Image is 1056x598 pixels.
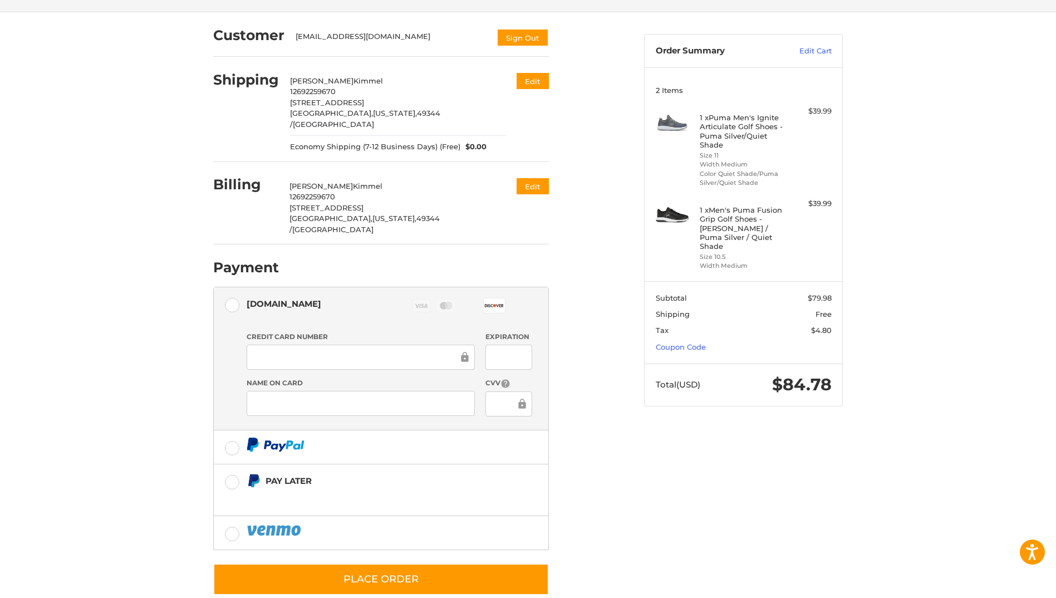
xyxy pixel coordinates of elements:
span: [GEOGRAPHIC_DATA], [290,109,373,117]
img: Pay Later icon [247,474,261,488]
li: Width Medium [700,160,785,169]
li: Width Medium [700,261,785,271]
label: Expiration [485,332,532,342]
span: 12692259670 [290,87,336,96]
span: Economy Shipping (7-12 Business Days) (Free) [290,141,460,153]
li: Color Quiet Shade/Puma Silver/Quiet Shade [700,169,785,188]
span: Kimmel [353,76,383,85]
h3: Order Summary [656,46,775,57]
a: Edit Cart [775,46,832,57]
h4: 1 x Men's Puma Fusion Grip Golf Shoes - [PERSON_NAME] / Puma Silver / Quiet Shade [700,205,785,251]
span: Total (USD) [656,379,700,390]
span: $0.00 [460,141,487,153]
span: [US_STATE], [373,109,417,117]
h2: Billing [213,176,278,193]
span: [GEOGRAPHIC_DATA], [289,214,372,223]
span: Tax [656,326,669,335]
span: Shipping [656,310,690,318]
h2: Shipping [213,71,279,89]
label: Name on Card [247,378,475,388]
span: [STREET_ADDRESS] [289,203,364,212]
div: $39.99 [788,106,832,117]
h2: Customer [213,27,284,44]
span: 12692259670 [289,192,335,201]
span: [GEOGRAPHIC_DATA] [293,120,374,129]
iframe: PayPal Message 1 [247,492,479,502]
h2: Payment [213,259,279,276]
span: Subtotal [656,293,687,302]
span: $4.80 [811,326,832,335]
span: 49344 / [289,214,440,234]
div: [DOMAIN_NAME] [247,295,321,313]
button: Sign Out [497,28,549,47]
li: Size 10.5 [700,252,785,262]
h4: 1 x Puma Men's Ignite Articulate Golf Shoes - Puma Silver/Quiet Shade [700,113,785,149]
span: 49344 / [290,109,440,129]
li: Size 11 [700,151,785,160]
span: Kimmel [353,182,382,190]
a: Coupon Code [656,342,706,351]
label: CVV [485,378,532,389]
span: Free [816,310,832,318]
div: [EMAIL_ADDRESS][DOMAIN_NAME] [296,31,486,47]
span: [PERSON_NAME] [289,182,353,190]
span: [US_STATE], [372,214,416,223]
div: $39.99 [788,198,832,209]
div: Pay Later [266,472,479,490]
label: Credit Card Number [247,332,475,342]
button: Edit [517,73,549,89]
span: [STREET_ADDRESS] [290,98,364,107]
span: $84.78 [772,374,832,395]
button: Edit [517,178,549,194]
span: [PERSON_NAME] [290,76,353,85]
img: PayPal icon [247,523,303,537]
h3: 2 Items [656,86,832,95]
img: PayPal icon [247,438,304,452]
button: Place Order [213,563,549,595]
span: [GEOGRAPHIC_DATA] [292,225,374,234]
span: $79.98 [808,293,832,302]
